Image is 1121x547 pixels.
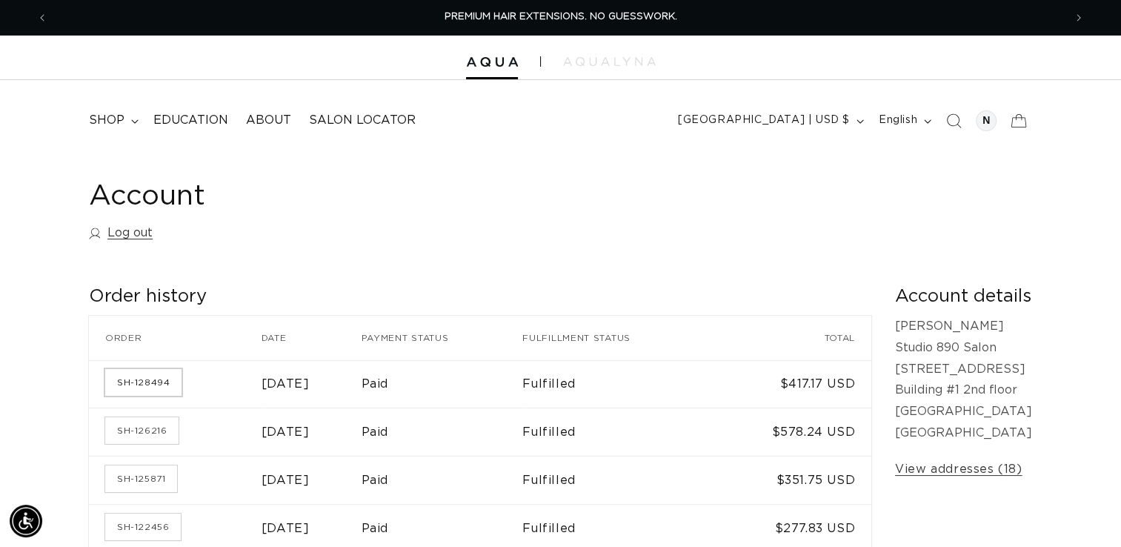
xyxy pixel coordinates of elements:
a: Education [144,104,237,137]
a: Order number SH-128494 [105,369,182,396]
span: About [246,113,291,128]
time: [DATE] [262,523,310,534]
a: Order number SH-122456 [105,514,181,540]
td: Fulfilled [522,456,716,504]
th: Date [262,316,362,360]
time: [DATE] [262,474,310,486]
td: $417.17 USD [716,360,871,408]
button: Next announcement [1062,4,1095,32]
summary: Search [937,105,970,137]
span: PREMIUM HAIR EXTENSIONS. NO GUESSWORK. [445,12,677,21]
time: [DATE] [262,378,310,390]
button: [GEOGRAPHIC_DATA] | USD $ [669,107,870,135]
th: Order [89,316,262,360]
td: Paid [362,360,523,408]
a: Salon Locator [300,104,425,137]
th: Fulfillment status [522,316,716,360]
a: About [237,104,300,137]
td: Paid [362,408,523,456]
a: Order number SH-126216 [105,417,179,444]
h2: Account details [895,285,1032,308]
img: aqualyna.com [563,57,656,66]
td: Paid [362,456,523,504]
span: English [879,113,917,128]
img: Aqua Hair Extensions [466,57,518,67]
td: Fulfilled [522,408,716,456]
span: Education [153,113,228,128]
span: Salon Locator [309,113,416,128]
h1: Account [89,179,1032,215]
div: Accessibility Menu [10,505,42,537]
p: [PERSON_NAME] Studio 890 Salon [STREET_ADDRESS] Building #1 2nd floor [GEOGRAPHIC_DATA] [GEOGRAPH... [895,316,1032,444]
a: View addresses (18) [895,459,1022,480]
summary: shop [80,104,144,137]
time: [DATE] [262,426,310,438]
th: Total [716,316,871,360]
td: $578.24 USD [716,408,871,456]
h2: Order history [89,285,871,308]
a: Log out [89,222,153,244]
span: shop [89,113,124,128]
th: Payment status [362,316,523,360]
td: $351.75 USD [716,456,871,504]
button: English [870,107,937,135]
button: Previous announcement [26,4,59,32]
a: Order number SH-125871 [105,465,177,492]
td: Fulfilled [522,360,716,408]
span: [GEOGRAPHIC_DATA] | USD $ [678,113,850,128]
